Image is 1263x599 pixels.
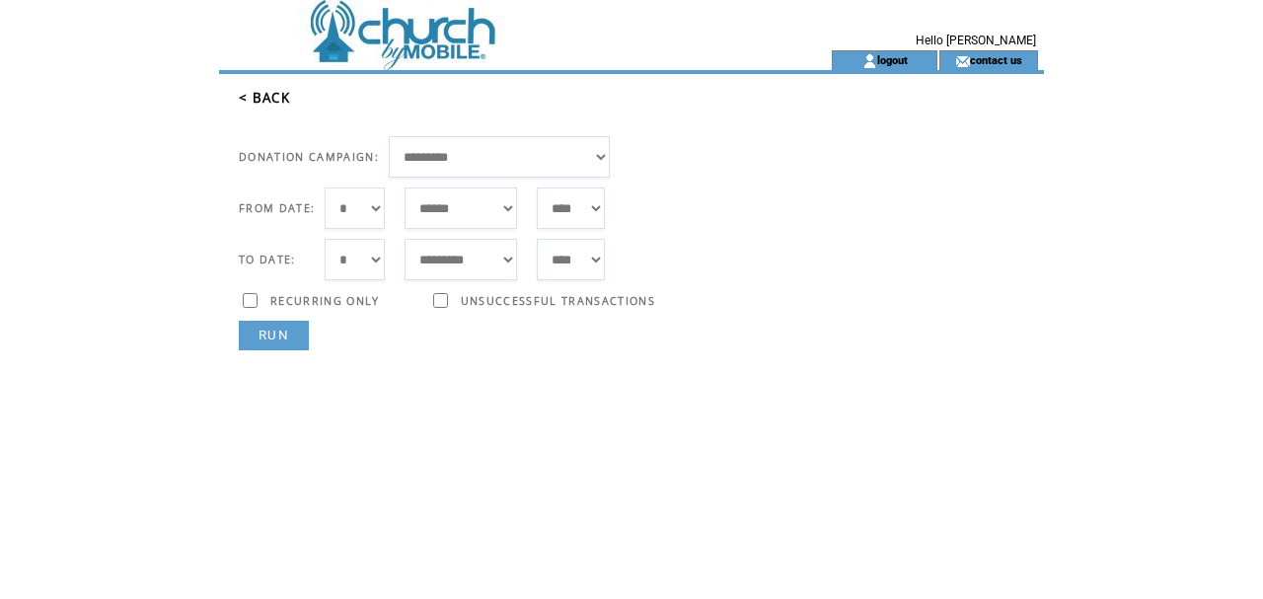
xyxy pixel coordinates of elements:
[270,294,380,308] span: RECURRING ONLY
[955,53,970,69] img: contact_us_icon.gif
[239,201,315,215] span: FROM DATE:
[877,53,908,66] a: logout
[862,53,877,69] img: account_icon.gif
[916,34,1036,47] span: Hello [PERSON_NAME]
[239,321,309,350] a: RUN
[239,150,379,164] span: DONATION CAMPAIGN:
[461,294,655,308] span: UNSUCCESSFUL TRANSACTIONS
[239,253,296,266] span: TO DATE:
[970,53,1022,66] a: contact us
[239,89,290,107] a: < BACK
